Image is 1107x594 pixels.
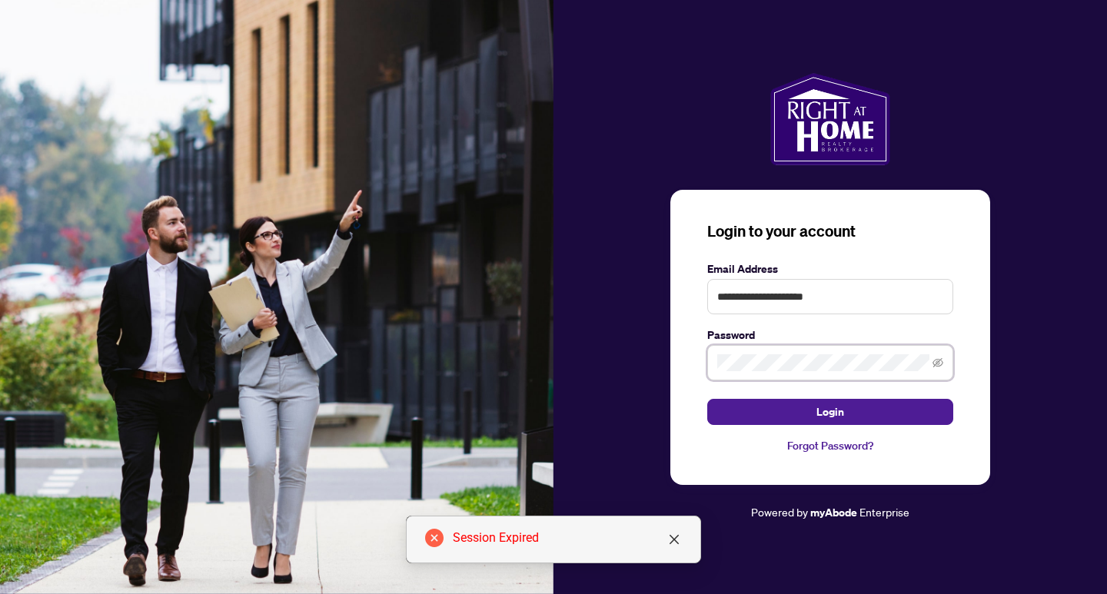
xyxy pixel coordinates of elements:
[932,357,943,368] span: eye-invisible
[707,221,953,242] h3: Login to your account
[816,400,844,424] span: Login
[751,505,808,519] span: Powered by
[707,437,953,454] a: Forgot Password?
[707,260,953,277] label: Email Address
[707,399,953,425] button: Login
[770,73,889,165] img: ma-logo
[707,327,953,343] label: Password
[453,529,682,547] div: Session Expired
[859,505,909,519] span: Enterprise
[810,504,857,521] a: myAbode
[668,533,680,546] span: close
[425,529,444,547] span: close-circle
[666,531,683,548] a: Close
